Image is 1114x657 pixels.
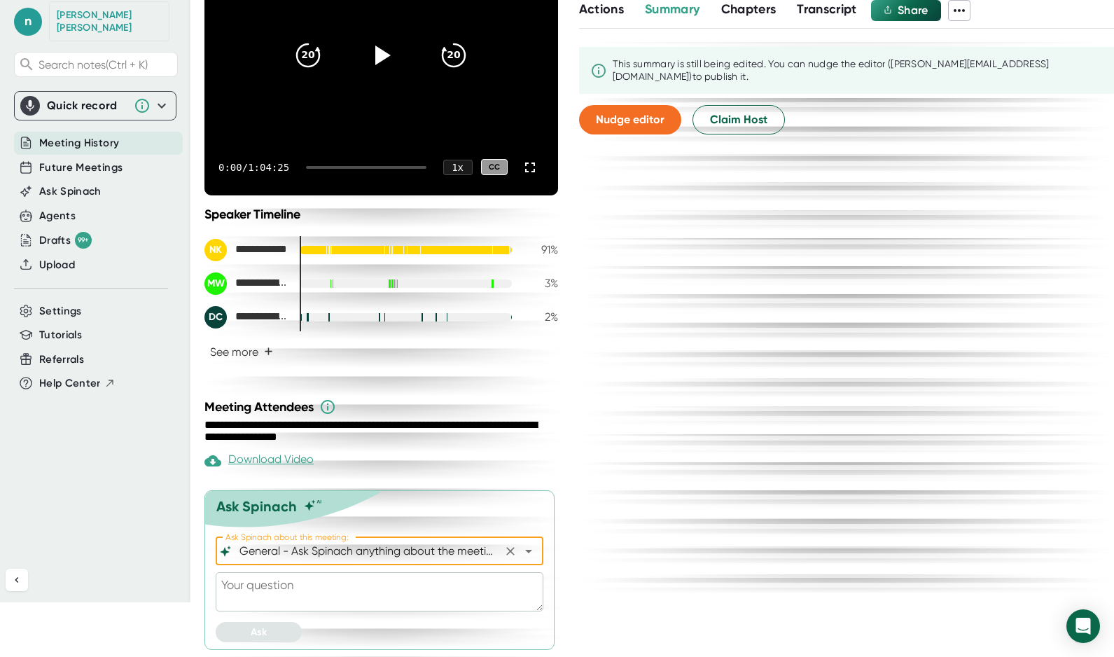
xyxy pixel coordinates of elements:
[39,135,119,151] button: Meeting History
[519,541,538,561] button: Open
[39,232,92,249] button: Drafts 99+
[579,105,681,134] button: Nudge editor
[264,346,273,357] span: +
[204,452,314,469] div: Download Video
[523,277,558,290] div: 3 %
[1066,609,1100,643] div: Open Intercom Messenger
[6,569,28,591] button: Collapse sidebar
[898,4,928,17] span: Share
[237,541,498,561] input: What can we do to help?
[501,541,520,561] button: Clear
[204,272,227,295] div: MW
[613,58,1103,83] div: This summary is still being edited. You can nudge the editor ([PERSON_NAME][EMAIL_ADDRESS][DOMAIN...
[39,352,84,368] button: Referrals
[251,626,267,638] span: Ask
[645,1,699,17] span: Summary
[216,498,297,515] div: Ask Spinach
[204,306,288,328] div: Denise Bossler-Lake Forest College
[204,306,227,328] div: DC
[39,58,174,71] span: Search notes (Ctrl + K)
[57,9,162,34] div: Nicole Kelly
[20,92,170,120] div: Quick record
[523,243,558,256] div: 91 %
[204,399,562,415] div: Meeting Attendees
[39,257,75,273] button: Upload
[39,375,101,392] span: Help Center
[481,159,508,175] div: CC
[39,160,123,176] button: Future Meetings
[523,310,558,324] div: 2 %
[797,1,857,17] span: Transcript
[39,208,76,224] button: Agents
[39,327,82,343] button: Tutorials
[204,272,288,295] div: Matt Wamboldt
[204,207,558,222] div: Speaker Timeline
[75,232,92,249] div: 99+
[596,113,664,126] span: Nudge editor
[216,622,302,642] button: Ask
[39,184,102,200] button: Ask Spinach
[204,239,227,261] div: NK
[39,303,82,319] button: Settings
[39,232,92,249] div: Drafts
[710,111,767,128] span: Claim Host
[579,1,624,17] span: Actions
[721,1,777,17] span: Chapters
[204,340,279,364] button: See more+
[39,375,116,392] button: Help Center
[443,160,473,175] div: 1 x
[204,239,288,261] div: Nicole Kelly
[14,8,42,36] span: n
[218,162,289,173] div: 0:00 / 1:04:25
[692,105,785,134] button: Claim Host
[47,99,127,113] div: Quick record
